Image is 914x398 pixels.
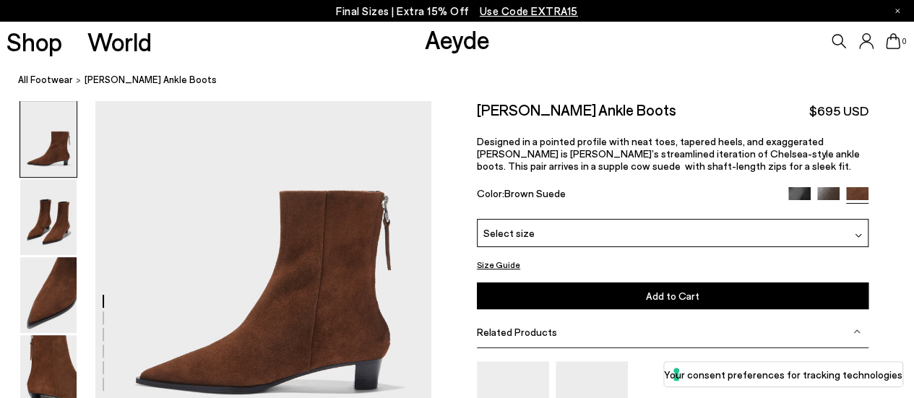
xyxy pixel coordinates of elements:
button: Add to Cart [477,282,868,309]
h2: [PERSON_NAME] Ankle Boots [477,100,676,118]
button: Your consent preferences for tracking technologies [664,362,902,386]
span: Select size [483,225,535,241]
img: svg%3E [853,328,861,335]
label: Your consent preferences for tracking technologies [664,367,902,382]
span: Add to Cart [646,290,699,302]
span: [PERSON_NAME] Ankle Boots [85,72,217,87]
a: All Footwear [18,72,73,87]
p: Designed in a pointed profile with neat toes, tapered heels, and exaggerated [PERSON_NAME] is [PE... [477,135,868,172]
span: 0 [900,38,907,46]
nav: breadcrumb [18,61,914,100]
a: 0 [886,33,900,49]
img: Harriet Suede Ankle Boots - Image 2 [20,179,77,255]
div: Color: [477,187,776,204]
p: Final Sizes | Extra 15% Off [336,2,578,20]
img: svg%3E [855,232,862,239]
button: Size Guide [477,256,520,274]
span: Related Products [477,325,557,337]
span: $695 USD [809,102,868,120]
a: World [87,29,152,54]
a: Shop [7,29,62,54]
span: Navigate to /collections/ss25-final-sizes [480,4,578,17]
span: Brown Suede [504,187,566,199]
a: Aeyde [424,24,489,54]
img: Harriet Suede Ankle Boots - Image 3 [20,257,77,333]
img: Harriet Suede Ankle Boots - Image 1 [20,101,77,177]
